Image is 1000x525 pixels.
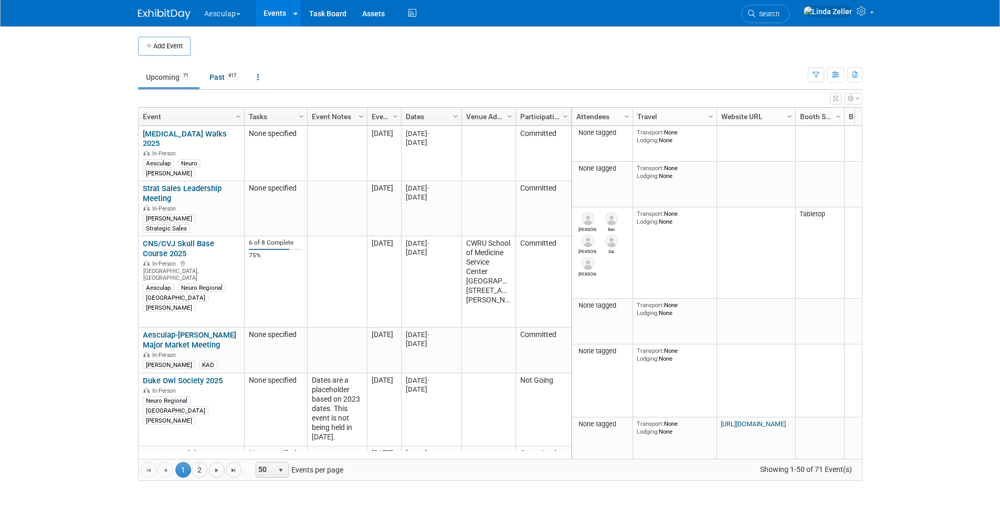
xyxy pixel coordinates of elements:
span: Transport: [637,301,664,309]
span: In-Person [152,150,179,157]
td: [DATE] [367,373,401,446]
div: [PERSON_NAME] [143,169,195,177]
span: Column Settings [623,112,631,121]
td: Committed [515,126,571,181]
span: Lodging: [637,428,659,435]
a: Go to the previous page [157,462,173,478]
div: None specified [249,129,302,139]
div: None specified [249,376,302,385]
div: Neuro Regional [178,283,226,292]
span: In-Person [152,387,179,394]
a: [URL][DOMAIN_NAME] [721,420,786,428]
td: [DATE] [367,181,401,236]
a: Column Settings [784,108,795,123]
a: Aesculap-[PERSON_NAME] Major Market Meeting [143,330,236,350]
span: Transport: [637,210,664,217]
div: Neuro Regional [143,396,191,405]
span: - [427,449,429,457]
div: [DATE] [406,239,457,248]
div: Aesculap [143,283,174,292]
a: Go to the first page [141,462,156,478]
span: Go to the previous page [161,466,170,475]
a: Strat Sales Leadership Meeting [143,184,222,203]
img: Ben Hall [605,213,618,225]
td: Dates are a placeholder based on 2023 dates. This event is not being held in [DATE]. [307,373,367,446]
span: Showing 1-50 of 71 Event(s) [750,462,861,477]
a: Search [741,5,790,23]
span: Column Settings [451,112,460,121]
span: Go to the next page [213,466,221,475]
img: Kevin McEligot [582,257,594,270]
div: None None [637,301,712,317]
span: Column Settings [834,112,843,121]
div: None specified [249,184,302,193]
a: Column Settings [504,108,515,123]
div: None None [637,164,712,180]
div: [GEOGRAPHIC_DATA] [143,406,208,415]
div: [PERSON_NAME] [143,361,195,369]
img: Linda Zeller [803,6,852,17]
div: Kevin McEligot [578,270,597,277]
td: Committed [515,181,571,236]
div: None specified [249,449,302,458]
a: Go to the next page [209,462,225,478]
div: KAD [199,361,217,369]
img: Sai Ivaturi [605,235,618,247]
a: Past417 [202,67,247,87]
a: Column Settings [233,108,244,123]
span: select [277,466,285,475]
span: Column Settings [357,112,365,121]
a: Duke Owl Society 2025 [143,376,223,385]
span: Column Settings [506,112,514,121]
span: Transport: [637,129,664,136]
img: ExhibitDay [138,9,191,19]
span: Lodging: [637,218,659,225]
span: In-Person [152,352,179,359]
a: Column Settings [296,108,307,123]
span: - [427,239,429,247]
div: Ben Hall [602,225,620,232]
span: Search [755,10,780,18]
div: [DATE] [406,129,457,138]
span: Transport: [637,347,664,354]
div: None None [637,129,712,144]
a: [MEDICAL_DATA] Walks 2025 [143,129,227,149]
div: Matthew Schmittel [578,225,597,232]
div: [PERSON_NAME] [143,214,195,223]
div: 75% [249,251,302,259]
a: Event [143,108,237,125]
a: Dates [406,108,455,125]
span: - [427,184,429,192]
span: Lodging: [637,136,659,144]
span: Transport: [637,420,664,427]
div: Sai Ivaturi [602,247,620,254]
img: In-Person Event [143,387,150,393]
td: Committed [515,328,571,373]
td: Committed [515,236,571,328]
a: CNS/CVJ Skull Base Course 2025 [143,239,214,258]
span: 417 [225,72,239,80]
a: Column Settings [621,108,633,123]
a: Column Settings [560,108,571,123]
a: Participation [520,108,564,125]
td: CWRU School of Medicine Service Center [GEOGRAPHIC_DATA][STREET_ADDRESS][PERSON_NAME] [461,236,515,328]
span: - [427,130,429,138]
span: - [427,376,429,384]
div: Strategic Sales [143,224,190,233]
span: Go to the last page [229,466,238,475]
span: 71 [180,72,192,80]
td: Not Going [515,373,571,446]
img: In-Person Event [143,260,150,266]
span: - [427,331,429,339]
div: Neuro [178,159,201,167]
span: Lodging: [637,309,659,317]
img: Matthew Schmittel [582,213,594,225]
img: Trevor Smith [582,235,594,247]
a: Column Settings [355,108,367,123]
div: [GEOGRAPHIC_DATA] [143,293,208,302]
td: Tabletop [795,207,844,299]
span: Column Settings [707,112,715,121]
a: HCS RSD Training-[PERSON_NAME] & Thor [143,449,226,468]
img: In-Person Event [143,352,150,357]
a: Booth Size [800,108,837,125]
